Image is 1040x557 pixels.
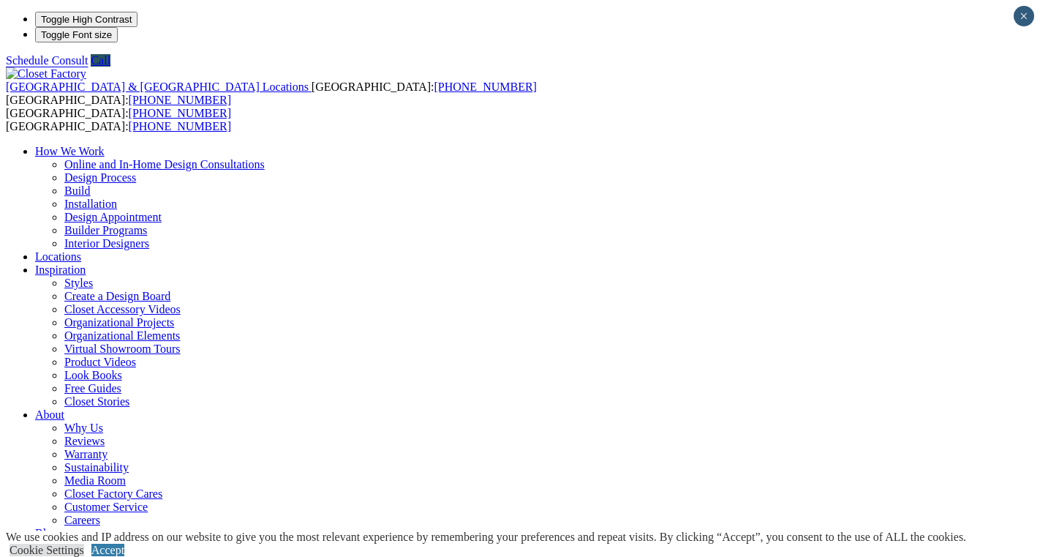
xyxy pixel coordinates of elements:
a: Virtual Showroom Tours [64,343,181,355]
a: Installation [64,198,117,210]
a: Warranty [64,448,108,460]
a: Build [64,184,91,197]
a: Organizational Projects [64,316,174,329]
a: Careers [64,514,100,526]
span: Toggle High Contrast [41,14,132,25]
a: Reviews [64,435,105,447]
a: Locations [35,250,81,263]
span: Toggle Font size [41,29,112,40]
a: Media Room [64,474,126,487]
a: [PHONE_NUMBER] [434,81,536,93]
span: [GEOGRAPHIC_DATA]: [GEOGRAPHIC_DATA]: [6,81,537,106]
a: Closet Accessory Videos [64,303,181,315]
a: Design Appointment [64,211,162,223]
a: Product Videos [64,356,136,368]
div: We use cookies and IP address on our website to give you the most relevant experience by remember... [6,531,966,544]
span: [GEOGRAPHIC_DATA] & [GEOGRAPHIC_DATA] Locations [6,81,309,93]
a: Blog [35,527,58,539]
button: Toggle Font size [35,27,118,42]
button: Close [1014,6,1034,26]
span: [GEOGRAPHIC_DATA]: [GEOGRAPHIC_DATA]: [6,107,231,132]
a: Look Books [64,369,122,381]
a: Cookie Settings [10,544,84,556]
a: Online and In-Home Design Consultations [64,158,265,171]
a: Why Us [64,422,103,434]
button: Toggle High Contrast [35,12,137,27]
a: Customer Service [64,501,148,513]
a: [PHONE_NUMBER] [129,94,231,106]
a: Closet Stories [64,395,129,408]
a: [GEOGRAPHIC_DATA] & [GEOGRAPHIC_DATA] Locations [6,81,312,93]
a: Schedule Consult [6,54,88,67]
a: Accept [91,544,124,556]
a: Builder Programs [64,224,147,236]
a: [PHONE_NUMBER] [129,107,231,119]
a: Organizational Elements [64,329,180,342]
a: Free Guides [64,382,121,395]
a: Create a Design Board [64,290,170,302]
a: About [35,408,64,421]
a: Design Process [64,171,136,184]
a: Sustainability [64,461,129,474]
a: Inspiration [35,263,86,276]
img: Closet Factory [6,67,86,81]
a: Interior Designers [64,237,149,250]
a: Closet Factory Cares [64,487,162,500]
a: [PHONE_NUMBER] [129,120,231,132]
a: Styles [64,277,93,289]
a: Call [91,54,110,67]
a: How We Work [35,145,105,157]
